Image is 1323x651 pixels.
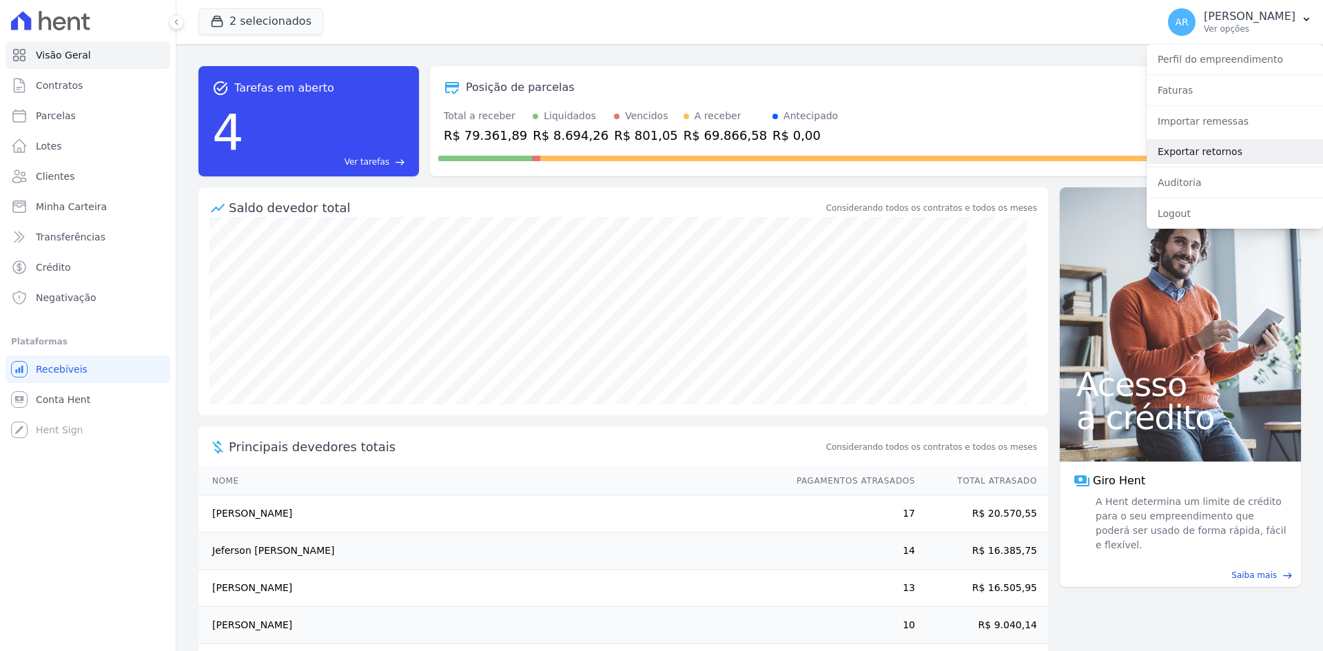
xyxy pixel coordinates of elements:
[916,495,1048,533] td: R$ 20.570,55
[772,126,838,145] div: R$ 0,00
[1147,139,1323,164] a: Exportar retornos
[198,8,323,34] button: 2 selecionados
[1147,201,1323,226] a: Logout
[783,533,916,570] td: 14
[212,96,244,168] div: 4
[826,202,1037,214] div: Considerando todos os contratos e todos os meses
[1204,23,1295,34] p: Ver opções
[444,126,527,145] div: R$ 79.361,89
[11,333,165,350] div: Plataformas
[1175,17,1188,27] span: AR
[826,441,1037,453] span: Considerando todos os contratos e todos os meses
[544,109,596,123] div: Liquidados
[36,79,83,92] span: Contratos
[1147,78,1323,103] a: Faturas
[6,254,170,281] a: Crédito
[1157,3,1323,41] button: AR [PERSON_NAME] Ver opções
[684,126,767,145] div: R$ 69.866,58
[783,109,838,123] div: Antecipado
[533,126,608,145] div: R$ 8.694,26
[36,139,62,153] span: Lotes
[6,163,170,190] a: Clientes
[36,200,107,214] span: Minha Carteira
[614,126,678,145] div: R$ 801,05
[229,198,823,217] div: Saldo devedor total
[36,362,88,376] span: Recebíveis
[345,156,389,168] span: Ver tarefas
[783,467,916,495] th: Pagamentos Atrasados
[1282,570,1293,581] span: east
[6,284,170,311] a: Negativação
[36,169,74,183] span: Clientes
[1147,47,1323,72] a: Perfil do empreendimento
[783,607,916,644] td: 10
[198,570,783,607] td: [PERSON_NAME]
[234,80,334,96] span: Tarefas em aberto
[36,48,91,62] span: Visão Geral
[916,533,1048,570] td: R$ 16.385,75
[466,79,575,96] div: Posição de parcelas
[212,80,229,96] span: task_alt
[1093,495,1287,552] span: A Hent determina um limite de crédito para o seu empreendimento que poderá ser usado de forma ráp...
[198,607,783,644] td: [PERSON_NAME]
[36,291,96,304] span: Negativação
[1147,170,1323,195] a: Auditoria
[6,193,170,220] a: Minha Carteira
[6,41,170,69] a: Visão Geral
[444,109,527,123] div: Total a receber
[36,260,71,274] span: Crédito
[1076,368,1284,401] span: Acesso
[1076,401,1284,434] span: a crédito
[198,467,783,495] th: Nome
[36,109,76,123] span: Parcelas
[916,570,1048,607] td: R$ 16.505,95
[916,467,1048,495] th: Total Atrasado
[6,72,170,99] a: Contratos
[1204,10,1295,23] p: [PERSON_NAME]
[198,495,783,533] td: [PERSON_NAME]
[916,607,1048,644] td: R$ 9.040,14
[783,495,916,533] td: 17
[1147,109,1323,134] a: Importar remessas
[6,102,170,130] a: Parcelas
[6,223,170,251] a: Transferências
[249,156,405,168] a: Ver tarefas east
[36,393,90,406] span: Conta Hent
[36,230,105,244] span: Transferências
[229,437,823,456] span: Principais devedores totais
[783,570,916,607] td: 13
[395,157,405,167] span: east
[1231,569,1277,581] span: Saiba mais
[6,355,170,383] a: Recebíveis
[695,109,741,123] div: A receber
[1093,473,1145,489] span: Giro Hent
[6,386,170,413] a: Conta Hent
[6,132,170,160] a: Lotes
[198,533,783,570] td: Jeferson [PERSON_NAME]
[625,109,668,123] div: Vencidos
[1068,569,1293,581] a: Saiba mais east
